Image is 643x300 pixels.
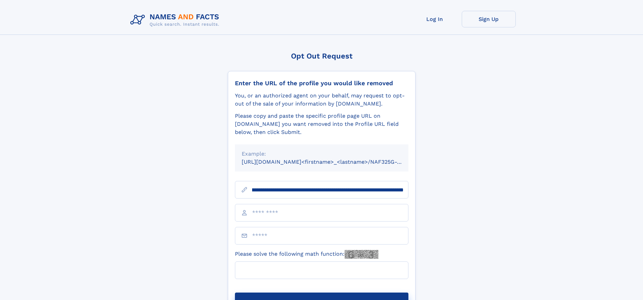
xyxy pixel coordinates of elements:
[462,11,516,27] a: Sign Up
[242,159,421,165] small: [URL][DOMAIN_NAME]<firstname>_<lastname>/NAF325G-xxxxxxxx
[228,52,416,60] div: Opt Out Request
[235,79,408,87] div: Enter the URL of the profile you would like removed
[242,150,402,158] div: Example:
[235,112,408,136] div: Please copy and paste the specific profile page URL on [DOMAIN_NAME] you want removed into the Pr...
[408,11,462,27] a: Log In
[235,250,378,259] label: Please solve the following math function:
[235,92,408,108] div: You, or an authorized agent on your behalf, may request to opt-out of the sale of your informatio...
[128,11,225,29] img: Logo Names and Facts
